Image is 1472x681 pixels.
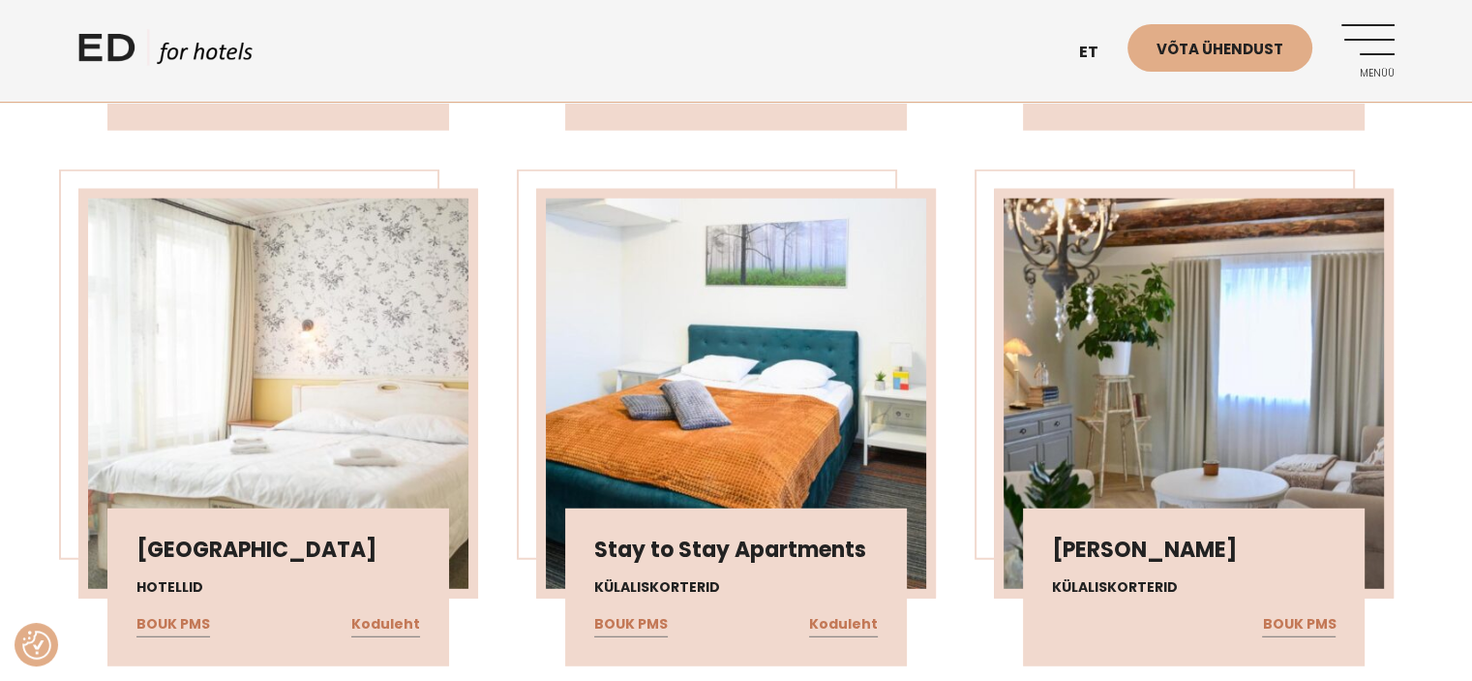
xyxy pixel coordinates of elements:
[1069,29,1127,77] a: et
[136,612,210,637] a: BOUK PMS
[1052,577,1336,598] h4: Külaliskorterid
[594,577,878,598] h4: Külaliskorterid
[136,577,420,598] h4: Hotellid
[136,538,420,563] h3: [GEOGRAPHIC_DATA]
[1004,199,1384,589] img: Alice_Backyard-450x450.jpeg
[1262,612,1336,637] a: BOUK PMS
[88,199,468,589] img: Vanalinna-450x450.jpeg
[594,538,878,563] h3: Stay to Stay Apartments
[546,199,926,589] img: StaytoStay-450x450.jpeg
[1127,24,1312,72] a: Võta ühendust
[1052,538,1336,563] h3: [PERSON_NAME]
[22,631,51,660] img: Revisit consent button
[351,612,420,637] a: Koduleht
[594,612,668,637] a: BOUK PMS
[809,612,878,637] a: Koduleht
[78,29,253,77] a: ED HOTELS
[1341,24,1395,77] a: Menüü
[1341,68,1395,79] span: Menüü
[22,631,51,660] button: Nõusolekueelistused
